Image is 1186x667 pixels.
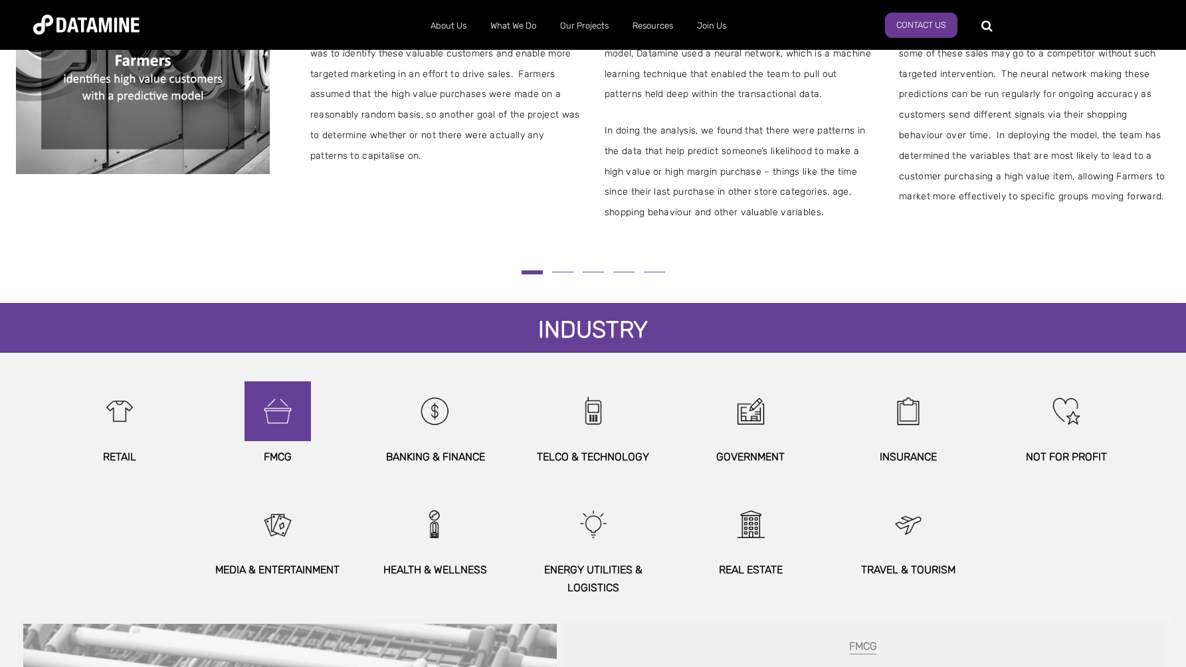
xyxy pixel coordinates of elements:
img: Male%20sideways.png [407,494,464,554]
img: Travel%20%26%20Tourism.png [880,494,937,554]
a: Our Projects [548,9,621,43]
img: Insurance.png [880,381,937,441]
img: Utilities.png [565,494,622,554]
span: In doing the analysis, we found that there were patterns in the data that help predict someone’s ... [605,121,876,223]
a: Resources [621,9,685,43]
p: INSURANCE [837,448,980,466]
h4: Industry [525,317,661,346]
img: Not%20For%20Profit.png [1038,381,1095,441]
img: Banking%20%26%20Financial.png [407,381,464,441]
p: Travel & Tourism [837,561,980,579]
p: FMCG [206,448,349,466]
p: ENERGY UTILITIES & Logistics [522,561,664,597]
p: BANKING & FINANCE [364,448,507,466]
a: Join Us [685,9,738,43]
img: FMCG.png [249,381,306,441]
a: What We Do [478,9,548,43]
img: Telecomms.png [565,381,622,441]
img: Government.png [722,381,779,441]
p: HEALTH & WELLNESS [364,561,507,579]
img: Datamine [33,15,140,35]
p: TELCO & TECHNOLOGY [522,448,664,466]
p: Retail [49,448,191,466]
img: Retail.png [91,381,148,441]
a: About Us [419,9,478,43]
a: Contact Us [885,13,957,38]
img: Entertainment.png [249,494,306,554]
p: NOT FOR PROFIT [995,448,1137,466]
p: GOVERNMENT [679,448,822,466]
p: REAL ESTATE [679,561,822,579]
p: MEDIA & ENTERTAINMENT [206,561,349,579]
h6: FMCG [577,640,1150,654]
img: Apartment.png [722,494,779,554]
